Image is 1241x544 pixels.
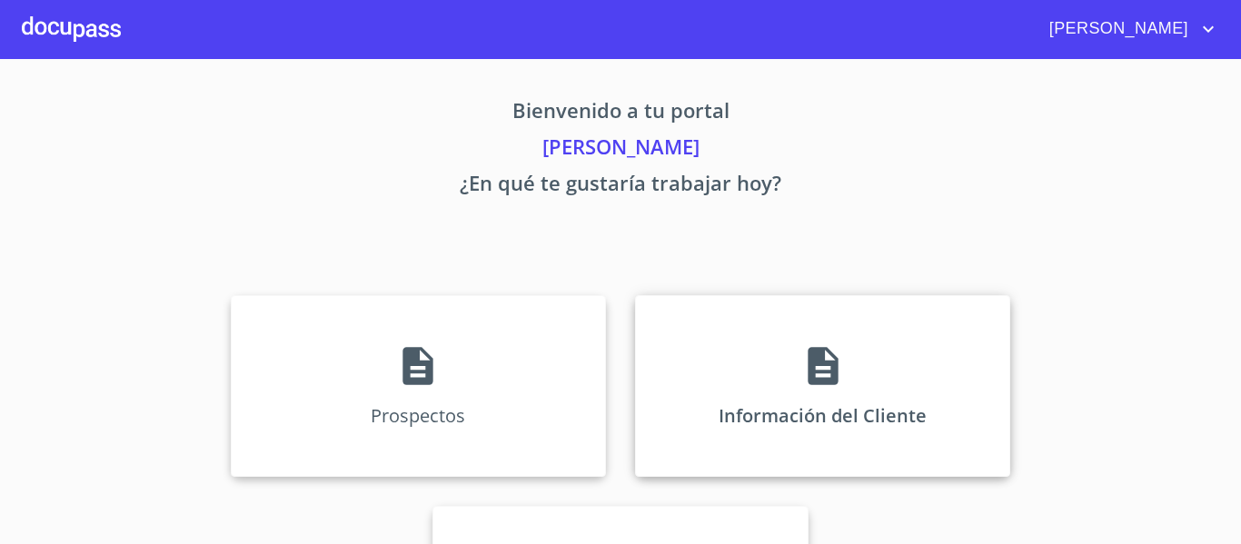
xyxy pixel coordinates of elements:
[61,95,1180,132] p: Bienvenido a tu portal
[61,132,1180,168] p: [PERSON_NAME]
[371,403,465,428] p: Prospectos
[61,168,1180,204] p: ¿En qué te gustaría trabajar hoy?
[1036,15,1219,44] button: account of current user
[1036,15,1197,44] span: [PERSON_NAME]
[719,403,927,428] p: Información del Cliente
